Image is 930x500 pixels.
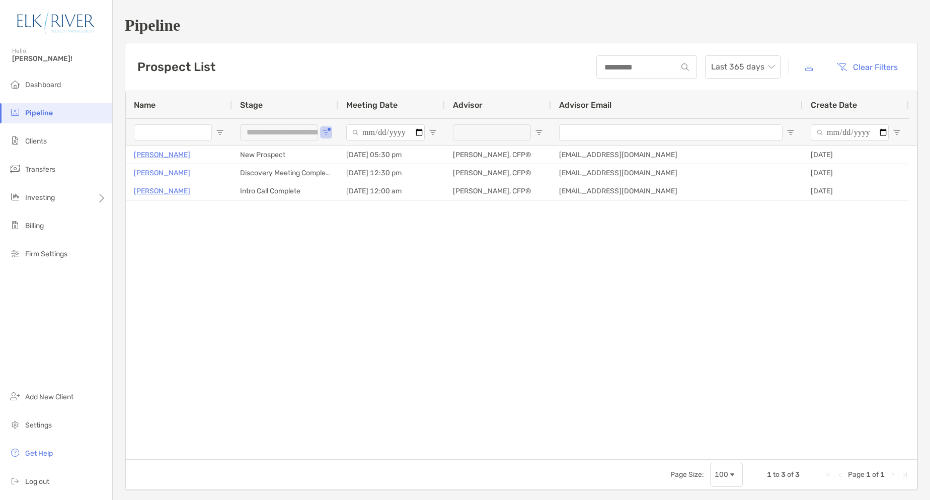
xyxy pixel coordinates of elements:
[715,470,728,479] div: 100
[9,191,21,203] img: investing icon
[445,164,551,182] div: [PERSON_NAME], CFP®
[9,219,21,231] img: billing icon
[848,470,865,479] span: Page
[9,78,21,90] img: dashboard icon
[25,449,53,458] span: Get Help
[787,128,795,136] button: Open Filter Menu
[880,470,885,479] span: 1
[9,106,21,118] img: pipeline icon
[134,167,190,179] a: [PERSON_NAME]
[811,100,857,110] span: Create Date
[889,471,897,479] div: Next Page
[232,164,338,182] div: Discovery Meeting Complete
[795,470,800,479] span: 3
[551,146,803,164] div: [EMAIL_ADDRESS][DOMAIN_NAME]
[338,182,445,200] div: [DATE] 12:00 am
[25,222,44,230] span: Billing
[535,128,543,136] button: Open Filter Menu
[346,124,425,140] input: Meeting Date Filter Input
[134,185,190,197] a: [PERSON_NAME]
[134,124,212,140] input: Name Filter Input
[338,146,445,164] div: [DATE] 05:30 pm
[559,100,611,110] span: Advisor Email
[25,477,49,486] span: Log out
[711,56,774,78] span: Last 365 days
[445,146,551,164] div: [PERSON_NAME], CFP®
[829,56,905,78] button: Clear Filters
[346,100,398,110] span: Meeting Date
[338,164,445,182] div: [DATE] 12:30 pm
[232,182,338,200] div: Intro Call Complete
[710,463,743,487] div: Page Size
[803,146,909,164] div: [DATE]
[453,100,483,110] span: Advisor
[25,393,73,401] span: Add New Client
[767,470,771,479] span: 1
[551,182,803,200] div: [EMAIL_ADDRESS][DOMAIN_NAME]
[429,128,437,136] button: Open Filter Menu
[25,250,67,258] span: Firm Settings
[811,124,889,140] input: Create Date Filter Input
[9,447,21,459] img: get-help icon
[803,164,909,182] div: [DATE]
[893,128,901,136] button: Open Filter Menu
[551,164,803,182] div: [EMAIL_ADDRESS][DOMAIN_NAME]
[773,470,780,479] span: to
[25,421,52,430] span: Settings
[9,134,21,147] img: clients icon
[137,60,215,74] h3: Prospect List
[836,471,844,479] div: Previous Page
[9,163,21,175] img: transfers icon
[25,81,61,89] span: Dashboard
[25,165,55,174] span: Transfers
[781,470,786,479] span: 3
[232,146,338,164] div: New Prospect
[25,137,47,146] span: Clients
[322,128,330,136] button: Open Filter Menu
[134,100,156,110] span: Name
[681,63,689,71] img: input icon
[787,470,794,479] span: of
[872,470,879,479] span: of
[12,54,106,63] span: [PERSON_NAME]!
[9,418,21,431] img: settings icon
[134,149,190,161] a: [PERSON_NAME]
[240,100,263,110] span: Stage
[12,4,100,40] img: Zoe Logo
[670,470,704,479] div: Page Size:
[866,470,871,479] span: 1
[125,16,918,35] h1: Pipeline
[9,247,21,259] img: firm-settings icon
[824,471,832,479] div: First Page
[25,109,53,117] span: Pipeline
[803,182,909,200] div: [DATE]
[559,124,783,140] input: Advisor Email Filter Input
[216,128,224,136] button: Open Filter Menu
[25,193,55,202] span: Investing
[445,182,551,200] div: [PERSON_NAME], CFP®
[9,475,21,487] img: logout icon
[901,471,909,479] div: Last Page
[9,390,21,402] img: add_new_client icon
